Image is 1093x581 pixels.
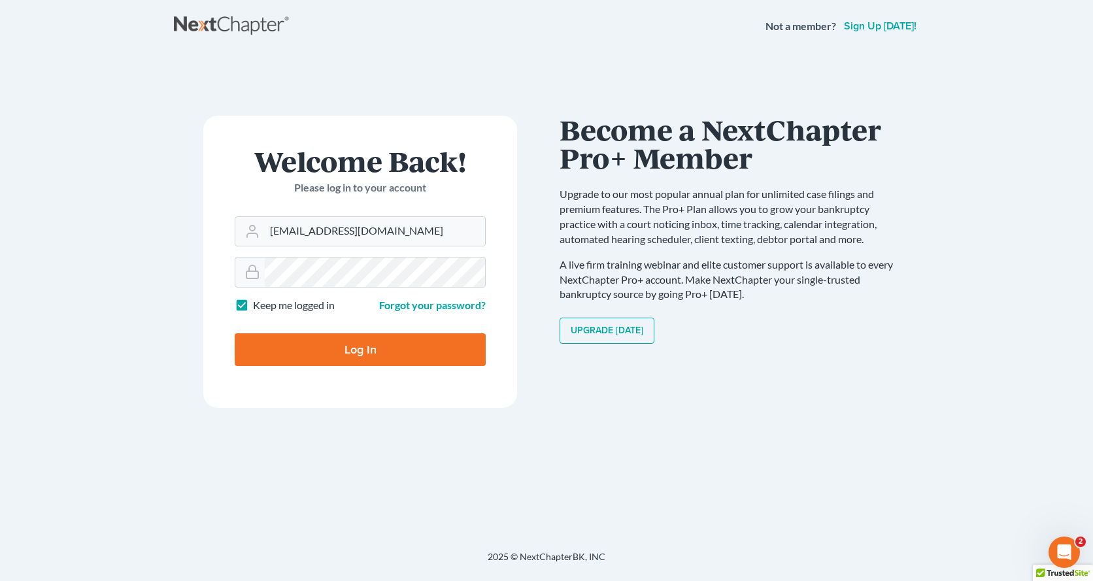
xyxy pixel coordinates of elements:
[265,217,485,246] input: Email Address
[235,180,486,195] p: Please log in to your account
[235,333,486,366] input: Log In
[253,298,335,313] label: Keep me logged in
[174,550,919,574] div: 2025 © NextChapterBK, INC
[560,257,906,303] p: A live firm training webinar and elite customer support is available to every NextChapter Pro+ ac...
[560,187,906,246] p: Upgrade to our most popular annual plan for unlimited case filings and premium features. The Pro+...
[765,19,836,34] strong: Not a member?
[379,299,486,311] a: Forgot your password?
[1075,537,1086,547] span: 2
[560,116,906,171] h1: Become a NextChapter Pro+ Member
[841,21,919,31] a: Sign up [DATE]!
[235,147,486,175] h1: Welcome Back!
[560,318,654,344] a: Upgrade [DATE]
[1049,537,1080,568] iframe: Intercom live chat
